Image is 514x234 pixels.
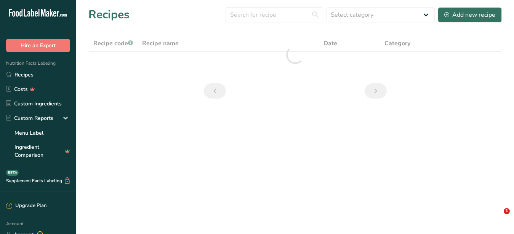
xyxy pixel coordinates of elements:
div: Upgrade Plan [6,202,46,210]
div: Add new recipe [444,10,495,19]
button: Add new recipe [438,7,502,22]
a: Previous page [204,83,226,99]
span: 1 [504,208,510,214]
button: Hire an Expert [6,39,70,52]
input: Search for recipe [226,7,323,22]
a: Next page [365,83,387,99]
div: Custom Reports [6,114,53,122]
h1: Recipes [88,6,130,23]
div: BETA [6,170,19,176]
iframe: Intercom live chat [488,208,506,226]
